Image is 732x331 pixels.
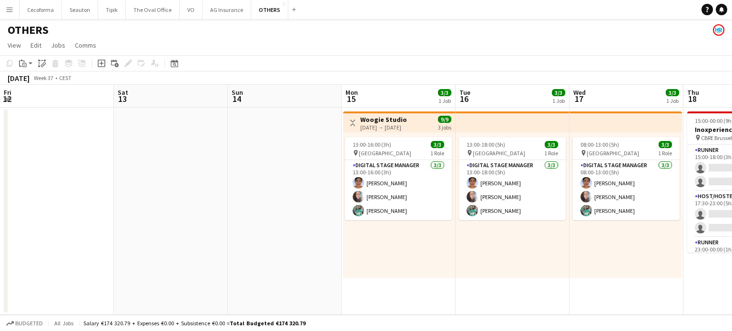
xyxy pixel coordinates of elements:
div: Salary €174 320.79 + Expenses €0.00 + Subsistence €0.00 = [83,320,305,327]
span: 13:00-16:00 (3h) [353,141,391,148]
span: 13:00-18:00 (5h) [467,141,505,148]
span: 3/3 [659,141,672,148]
span: 18 [686,93,699,104]
span: Sun [232,88,243,97]
span: [GEOGRAPHIC_DATA] [359,150,411,157]
span: Budgeted [15,320,43,327]
div: [DATE] → [DATE] [360,124,407,131]
app-job-card: 13:00-16:00 (3h)3/3 [GEOGRAPHIC_DATA]1 RoleDigital Stage Manager3/313:00-16:00 (3h)[PERSON_NAME][... [345,137,452,220]
span: 17 [572,93,586,104]
span: 14 [230,93,243,104]
div: [DATE] [8,73,30,83]
span: [GEOGRAPHIC_DATA] [587,150,639,157]
span: Edit [30,41,41,50]
span: 08:00-13:00 (5h) [580,141,619,148]
span: Week 37 [31,74,55,81]
span: Wed [573,88,586,97]
a: Comms [71,39,100,51]
span: All jobs [52,320,75,327]
span: 1 Role [658,150,672,157]
span: Comms [75,41,96,50]
span: 15 [344,93,358,104]
span: 3/3 [666,89,679,96]
div: 1 Job [438,97,451,104]
h1: OTHERS [8,23,49,37]
span: 3/3 [552,89,565,96]
span: Tue [459,88,470,97]
div: 1 Job [666,97,679,104]
button: Cecoforma [20,0,62,19]
span: 3/3 [431,141,444,148]
span: 13 [116,93,128,104]
h3: Woogie Studio [360,115,407,124]
button: Tipik [98,0,126,19]
app-card-role: Digital Stage Manager3/313:00-18:00 (5h)[PERSON_NAME][PERSON_NAME][PERSON_NAME] [459,160,566,220]
a: View [4,39,25,51]
button: VO [180,0,203,19]
button: Budgeted [5,318,44,329]
span: Thu [687,88,699,97]
a: Jobs [47,39,69,51]
div: CEST [59,74,71,81]
button: OTHERS [251,0,288,19]
a: Edit [27,39,45,51]
app-job-card: 13:00-18:00 (5h)3/3 [GEOGRAPHIC_DATA]1 RoleDigital Stage Manager3/313:00-18:00 (5h)[PERSON_NAME][... [459,137,566,220]
span: 1 Role [544,150,558,157]
span: 12 [2,93,11,104]
button: Seauton [62,0,98,19]
app-user-avatar: HR Team [713,24,724,36]
span: Total Budgeted €174 320.79 [230,320,305,327]
span: 16 [458,93,470,104]
span: 3/3 [545,141,558,148]
span: 3/3 [438,89,451,96]
span: Mon [346,88,358,97]
button: The Oval Office [126,0,180,19]
span: Sat [118,88,128,97]
button: AG Insurance [203,0,251,19]
app-card-role: Digital Stage Manager3/308:00-13:00 (5h)[PERSON_NAME][PERSON_NAME][PERSON_NAME] [573,160,680,220]
div: 3 jobs [438,123,451,131]
div: 1 Job [552,97,565,104]
span: View [8,41,21,50]
span: Fri [4,88,11,97]
span: 9/9 [438,116,451,123]
span: [GEOGRAPHIC_DATA] [473,150,525,157]
span: 1 Role [430,150,444,157]
span: Jobs [51,41,65,50]
app-job-card: 08:00-13:00 (5h)3/3 [GEOGRAPHIC_DATA]1 RoleDigital Stage Manager3/308:00-13:00 (5h)[PERSON_NAME][... [573,137,680,220]
app-card-role: Digital Stage Manager3/313:00-16:00 (3h)[PERSON_NAME][PERSON_NAME][PERSON_NAME] [345,160,452,220]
